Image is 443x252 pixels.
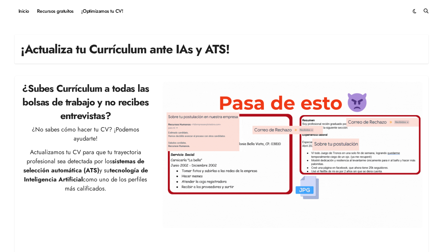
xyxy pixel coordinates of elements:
strong: sistemas de selección automática (ATS) [23,157,145,175]
strong: tecnología de Inteligencia Artificial [24,166,148,184]
a: Inicio [15,3,33,19]
h2: ¿Subes Currículum a todas las bolsas de trabajo y no recibes entrevistas? [21,82,151,122]
p: Actualizamos tu CV para que tu trayectoria profesional sea detectada por los y su como uno de los... [21,148,151,193]
a: Recursos gratuitos [33,3,78,19]
a: ¡Optimizamos tu CV! [78,3,127,19]
h1: ¡Actualiza tu Currículum ante IAs y ATS! [21,41,229,58]
p: ¿No sabes cómo hacer tu CV? ¡Podemos ayudarte! [21,125,151,143]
